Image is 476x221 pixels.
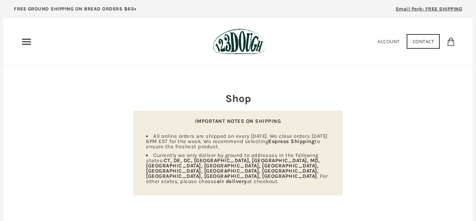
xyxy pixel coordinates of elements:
[385,3,473,18] a: Email Perk: FREE SHIPPING
[146,152,328,184] span: Currently we only deliver by ground to addresses in the following states: . For other states, ple...
[21,36,32,47] nav: Primary
[133,91,343,106] h2: Shop
[377,38,400,45] a: Account
[146,133,328,150] span: All online orders are shipped on every [DATE]. We close orders [DATE] 6PM EST for the week. We re...
[268,138,315,144] strong: Express Shipping
[195,118,281,124] strong: IMPORTANT NOTES ON SHIPPING
[14,5,137,13] p: FREE GROUND SHIPPING ON BREAD ORDERS $65+
[213,29,266,55] img: 123Dough Bakery
[396,6,462,12] span: Email Perk: FREE SHIPPING
[3,3,147,18] a: FREE GROUND SHIPPING ON BREAD ORDERS $65+
[146,157,320,179] strong: CT, DE, DC, [GEOGRAPHIC_DATA], [GEOGRAPHIC_DATA], MD, [GEOGRAPHIC_DATA], [GEOGRAPHIC_DATA], [GEOG...
[217,178,247,184] strong: air delivery
[407,34,440,49] a: Contact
